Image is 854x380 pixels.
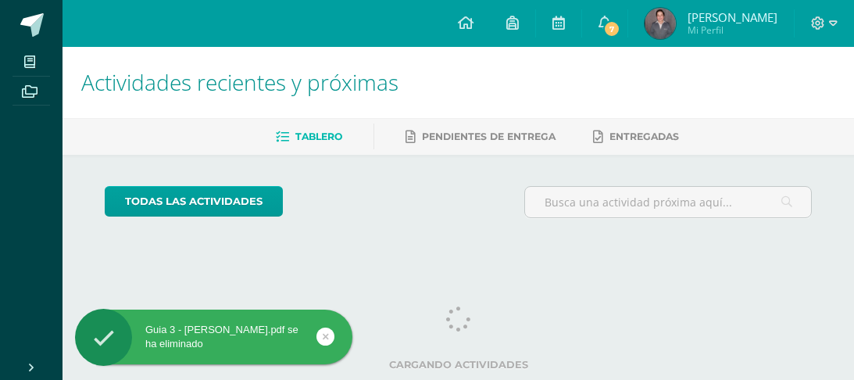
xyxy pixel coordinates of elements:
span: [PERSON_NAME] [688,9,777,25]
img: 842d59e8866897ff6b93f5488f6b47a9.png [645,8,676,39]
span: 7 [602,20,620,38]
span: Tablero [295,131,342,142]
a: Tablero [276,124,342,149]
label: Cargando actividades [105,359,812,371]
span: Pendientes de entrega [422,131,556,142]
span: Actividades recientes y próximas [81,67,398,97]
a: todas las Actividades [105,186,283,217]
input: Busca una actividad próxima aquí... [525,187,811,217]
span: Mi Perfil [688,23,777,37]
div: Guia 3 - [PERSON_NAME].pdf se ha eliminado [75,323,352,351]
span: Entregadas [609,131,679,142]
a: Pendientes de entrega [406,124,556,149]
a: Entregadas [593,124,679,149]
